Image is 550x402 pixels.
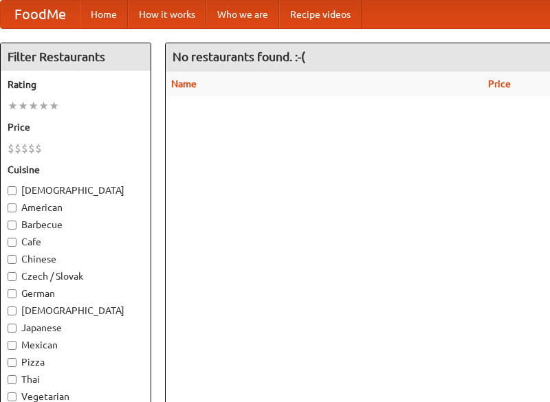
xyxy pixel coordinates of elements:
input: German [8,289,16,298]
input: American [8,203,16,212]
label: Pizza [8,355,144,369]
li: ★ [38,98,49,113]
li: $ [35,141,42,156]
label: Thai [8,372,144,386]
a: Who we are [206,1,279,28]
h5: Rating [8,78,144,91]
input: Pizza [8,358,16,367]
a: FoodMe [1,1,80,28]
label: Japanese [8,321,144,335]
li: ★ [18,98,28,113]
input: Japanese [8,324,16,333]
input: [DEMOGRAPHIC_DATA] [8,186,16,195]
label: Czech / Slovak [8,269,144,283]
li: $ [14,141,21,156]
input: Barbecue [8,221,16,230]
li: ★ [49,98,59,113]
label: Cafe [8,235,144,249]
ng-pluralize: No restaurants found. :-( [173,50,305,63]
label: Barbecue [8,218,144,232]
input: [DEMOGRAPHIC_DATA] [8,306,16,315]
input: Cafe [8,238,16,247]
label: Chinese [8,252,144,266]
label: [DEMOGRAPHIC_DATA] [8,183,144,197]
input: Chinese [8,255,16,264]
input: Vegetarian [8,392,16,401]
li: $ [21,141,28,156]
a: Home [80,1,128,28]
a: Recipe videos [279,1,362,28]
li: ★ [28,98,38,113]
a: Name [171,78,197,89]
a: How it works [128,1,206,28]
label: Mexican [8,338,144,352]
label: German [8,287,144,300]
label: [DEMOGRAPHIC_DATA] [8,304,144,317]
label: American [8,201,144,214]
h4: Filter Restaurants [1,43,151,71]
li: $ [8,141,14,156]
input: Thai [8,375,16,384]
li: ★ [8,98,18,113]
input: Mexican [8,341,16,350]
input: Czech / Slovak [8,272,16,281]
h5: Cuisine [8,163,144,177]
a: Price [488,78,511,89]
h5: Price [8,120,144,134]
li: $ [28,141,35,156]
